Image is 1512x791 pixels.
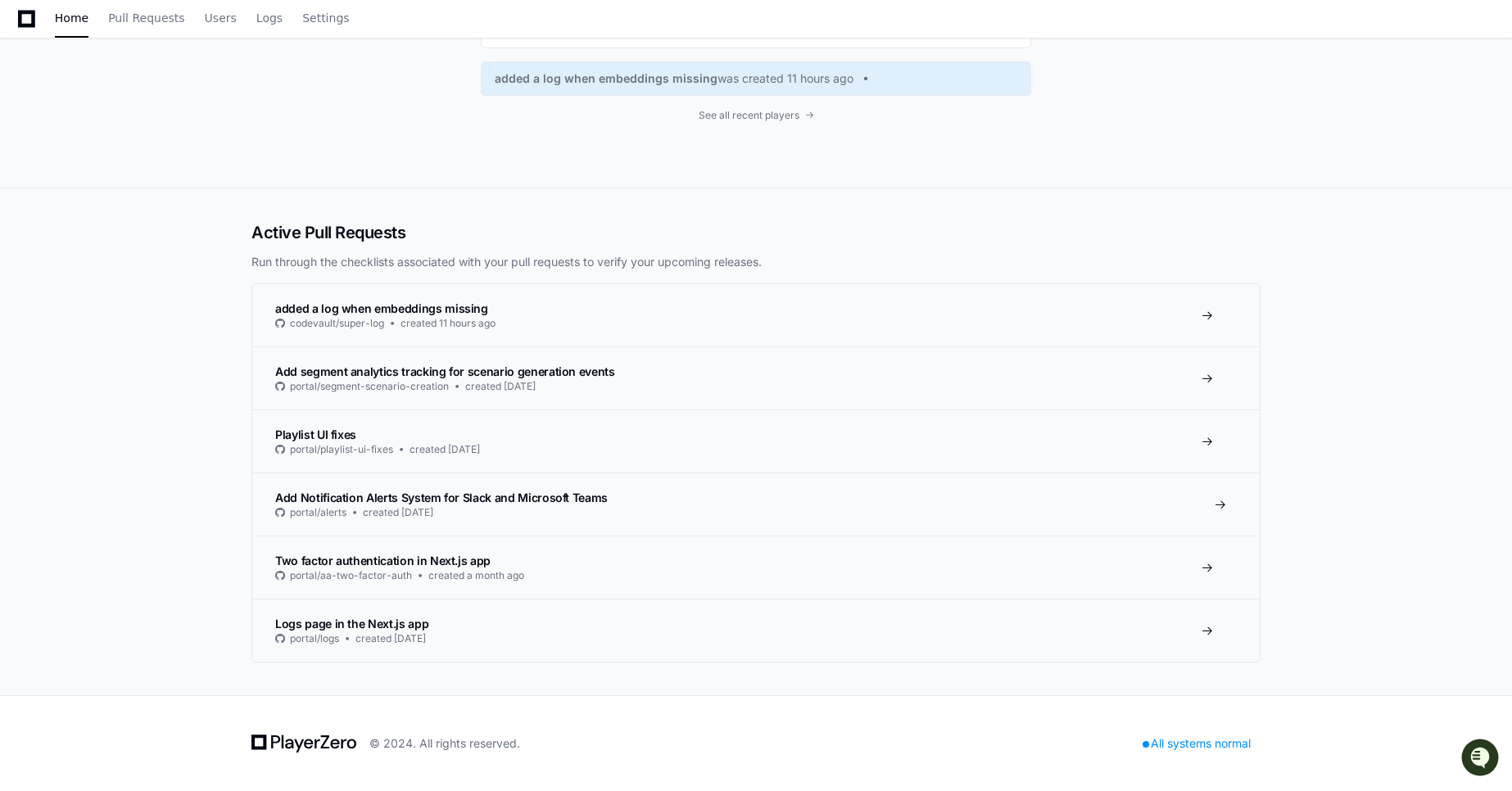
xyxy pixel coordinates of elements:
[302,13,349,23] span: Settings
[401,317,496,330] span: created 11 hours ago
[251,221,1261,244] h2: Active Pull Requests
[428,569,524,582] span: created a month ago
[275,617,428,631] span: Logs page in the Next.js app
[290,380,449,393] span: portal/segment-scenario-creation
[290,317,384,330] span: codevault/super-log
[275,364,615,378] span: Add segment analytics tracking for scenario generation events
[252,284,1260,346] a: added a log when embeddings missingcodevault/super-logcreated 11 hours ago
[55,13,88,23] span: Home
[16,122,46,151] img: 1756235613930-3d25f9e4-fa56-45dd-b3ad-e072dfbd1548
[108,13,184,23] span: Pull Requests
[1133,732,1261,755] div: All systems normal
[251,254,1261,270] p: Run through the checklists associated with your pull requests to verify your upcoming releases.
[410,443,480,456] span: created [DATE]
[495,70,1017,87] a: added a log when embeddings missingwas created 11 hours ago
[256,13,283,23] span: Logs
[205,13,237,23] span: Users
[275,427,356,441] span: Playlist UI fixes
[278,127,298,147] button: Start new chat
[115,171,198,184] a: Powered byPylon
[252,599,1260,662] a: Logs page in the Next.js appportal/logscreated [DATE]
[56,122,269,138] div: Start new chat
[275,490,608,504] span: Add Notification Alerts System for Slack and Microsoft Teams
[1460,737,1504,781] iframe: Open customer support
[363,506,433,519] span: created [DATE]
[252,536,1260,599] a: Two factor authentication in Next.js appportal/aa-two-factor-authcreated a month ago
[16,16,49,49] img: PlayerZero
[290,506,346,519] span: portal/alerts
[355,632,426,645] span: created [DATE]
[495,70,718,87] span: added a log when embeddings missing
[465,380,536,393] span: created [DATE]
[290,569,412,582] span: portal/aa-two-factor-auth
[369,735,520,752] div: © 2024. All rights reserved.
[275,554,491,567] span: Two factor authentication in Next.js app
[16,66,298,92] div: Welcome
[290,443,393,456] span: portal/playlist-ui-fixes
[699,109,799,122] span: See all recent players
[56,138,238,151] div: We're offline, but we'll be back soon!
[275,301,488,315] span: added a log when embeddings missing
[163,172,198,184] span: Pylon
[481,109,1031,122] a: See all recent players
[718,70,853,87] span: was created 11 hours ago
[252,409,1260,472] a: Playlist UI fixesportal/playlist-ui-fixescreated [DATE]
[290,632,339,645] span: portal/logs
[252,472,1260,536] a: Add Notification Alerts System for Slack and Microsoft Teamsportal/alertscreated [DATE]
[252,346,1260,409] a: Add segment analytics tracking for scenario generation eventsportal/segment-scenario-creationcrea...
